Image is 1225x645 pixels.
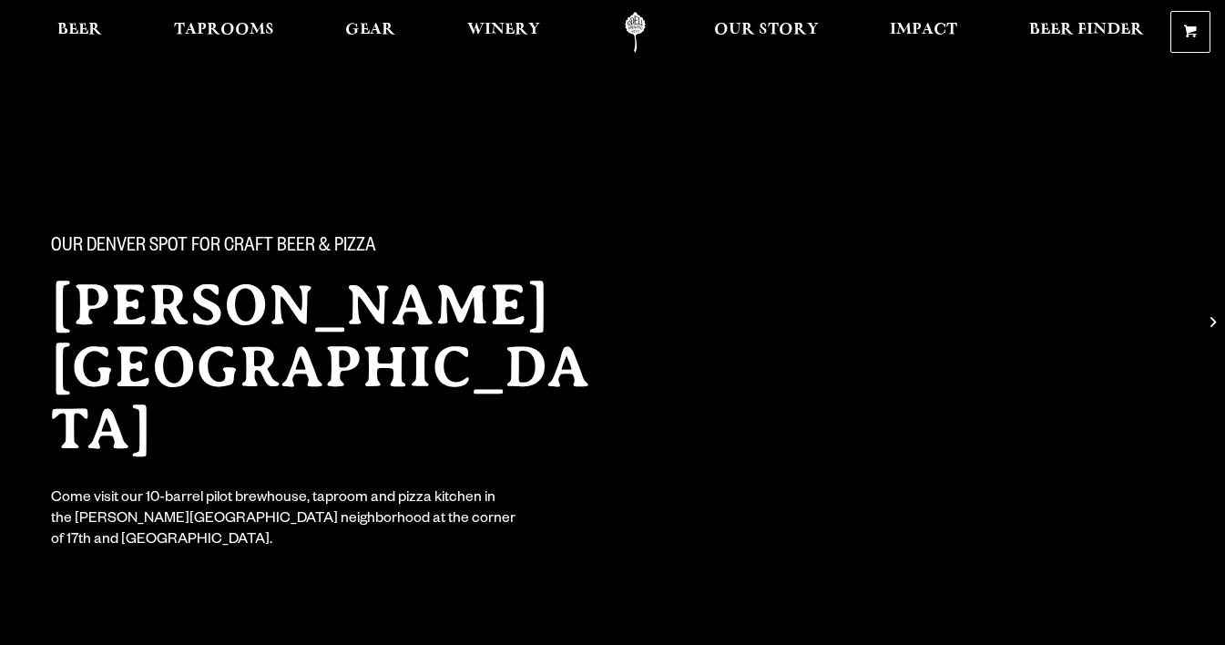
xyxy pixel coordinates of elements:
[174,23,274,37] span: Taprooms
[601,12,669,53] a: Odell Home
[51,489,517,552] div: Come visit our 10-barrel pilot brewhouse, taproom and pizza kitchen in the [PERSON_NAME][GEOGRAPH...
[1029,23,1144,37] span: Beer Finder
[333,12,407,53] a: Gear
[1017,12,1156,53] a: Beer Finder
[46,12,114,53] a: Beer
[714,23,819,37] span: Our Story
[51,236,376,260] span: Our Denver spot for craft beer & pizza
[51,274,619,460] h2: [PERSON_NAME][GEOGRAPHIC_DATA]
[878,12,969,53] a: Impact
[345,23,395,37] span: Gear
[467,23,540,37] span: Winery
[57,23,102,37] span: Beer
[162,12,286,53] a: Taprooms
[455,12,552,53] a: Winery
[890,23,957,37] span: Impact
[702,12,831,53] a: Our Story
